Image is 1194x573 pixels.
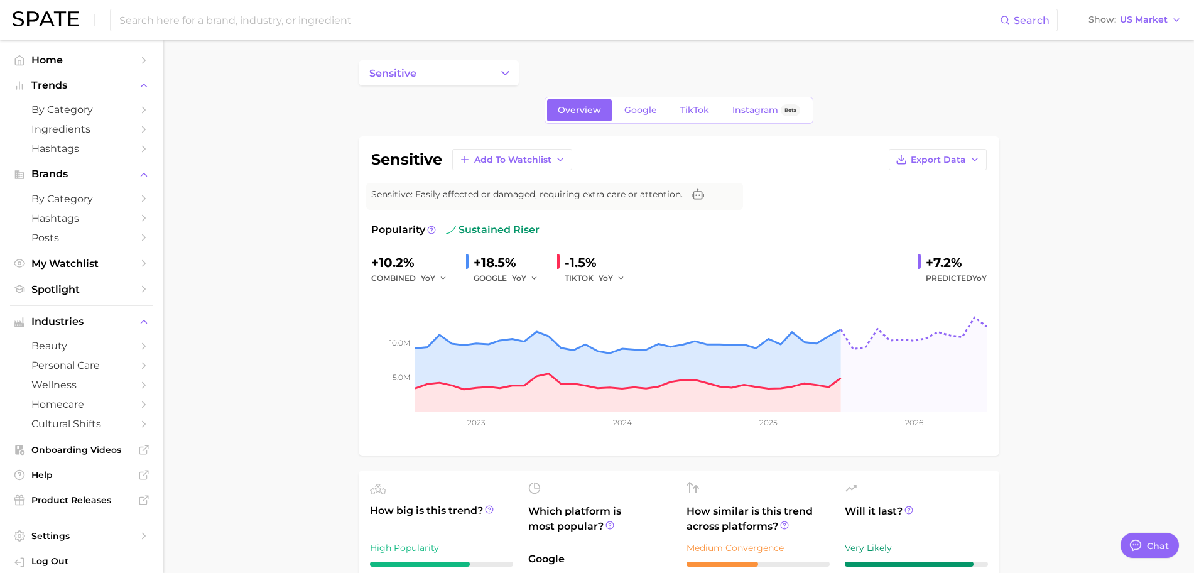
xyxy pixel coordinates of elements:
[512,271,539,286] button: YoY
[31,258,132,270] span: My Watchlist
[10,356,153,375] a: personal care
[926,253,987,273] div: +7.2%
[452,149,572,170] button: Add to Watchlist
[31,379,132,391] span: wellness
[10,395,153,414] a: homecare
[31,340,132,352] span: beauty
[512,273,526,283] span: YoY
[926,271,987,286] span: Predicted
[1088,16,1116,23] span: Show
[687,562,830,567] div: 5 / 10
[370,540,513,555] div: High Popularity
[845,562,988,567] div: 9 / 10
[10,312,153,331] button: Industries
[31,104,132,116] span: by Category
[687,504,830,534] span: How similar is this trend across platforms?
[421,273,435,283] span: YoY
[31,232,132,244] span: Posts
[722,99,811,121] a: InstagramBeta
[680,105,709,116] span: TikTok
[10,336,153,356] a: beauty
[13,11,79,26] img: SPATE
[31,283,132,295] span: Spotlight
[31,418,132,430] span: cultural shifts
[10,228,153,248] a: Posts
[614,99,668,121] a: Google
[1014,14,1050,26] span: Search
[10,139,153,158] a: Hashtags
[371,188,683,201] span: Sensitive: Easily affected or damaged, requiring extra care or attention.
[10,440,153,459] a: Onboarding Videos
[474,155,551,165] span: Add to Watchlist
[10,414,153,434] a: cultural shifts
[31,530,132,542] span: Settings
[31,212,132,224] span: Hashtags
[759,418,778,427] tspan: 2025
[10,165,153,183] button: Brands
[446,222,540,237] span: sustained riser
[371,253,456,273] div: +10.2%
[10,189,153,209] a: by Category
[905,418,923,427] tspan: 2026
[972,273,987,283] span: YoY
[421,271,448,286] button: YoY
[474,271,547,286] div: GOOGLE
[612,418,631,427] tspan: 2024
[528,552,671,567] span: Google
[370,562,513,567] div: 7 / 10
[10,552,153,573] a: Log out. Currently logged in with e-mail bdobbins@ambi.com.
[31,398,132,410] span: homecare
[624,105,657,116] span: Google
[10,527,153,545] a: Settings
[31,123,132,135] span: Ingredients
[599,271,626,286] button: YoY
[565,271,634,286] div: TIKTOK
[1120,16,1168,23] span: US Market
[10,50,153,70] a: Home
[359,60,492,85] a: sensitive
[565,253,634,273] div: -1.5%
[370,503,513,534] span: How big is this trend?
[10,119,153,139] a: Ingredients
[371,152,442,167] h1: sensitive
[10,254,153,273] a: My Watchlist
[446,225,456,235] img: sustained riser
[558,105,601,116] span: Overview
[889,149,987,170] button: Export Data
[10,100,153,119] a: by Category
[31,494,132,506] span: Product Releases
[10,209,153,228] a: Hashtags
[31,54,132,66] span: Home
[31,555,143,567] span: Log Out
[911,155,966,165] span: Export Data
[687,540,830,555] div: Medium Convergence
[371,271,456,286] div: combined
[732,105,778,116] span: Instagram
[1085,12,1185,28] button: ShowUS Market
[528,504,671,545] span: Which platform is most popular?
[670,99,720,121] a: TikTok
[31,359,132,371] span: personal care
[845,540,988,555] div: Very Likely
[371,222,425,237] span: Popularity
[599,273,613,283] span: YoY
[31,316,132,327] span: Industries
[492,60,519,85] button: Change Category
[10,375,153,395] a: wellness
[547,99,612,121] a: Overview
[10,466,153,484] a: Help
[845,504,988,534] span: Will it last?
[10,491,153,510] a: Product Releases
[467,418,485,427] tspan: 2023
[31,444,132,456] span: Onboarding Videos
[784,105,796,116] span: Beta
[474,253,547,273] div: +18.5%
[31,143,132,155] span: Hashtags
[369,67,416,79] span: sensitive
[10,76,153,95] button: Trends
[31,193,132,205] span: by Category
[31,168,132,180] span: Brands
[10,280,153,299] a: Spotlight
[118,9,1000,31] input: Search here for a brand, industry, or ingredient
[31,80,132,91] span: Trends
